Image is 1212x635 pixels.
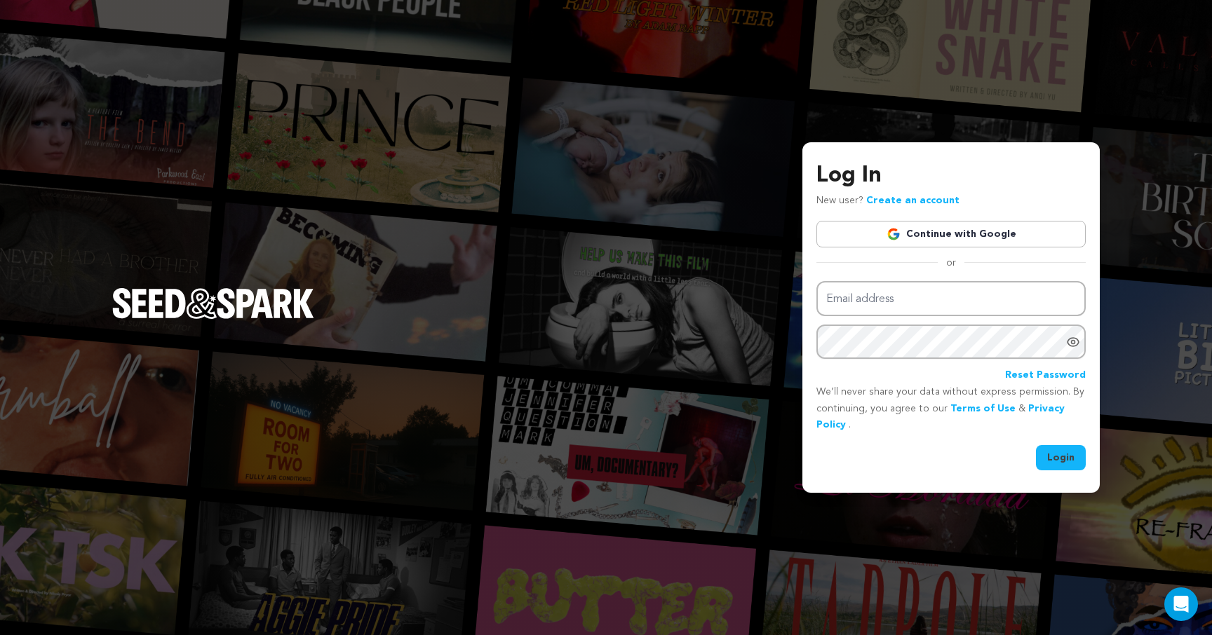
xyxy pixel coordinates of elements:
[816,159,1086,193] h3: Log In
[1066,335,1080,349] a: Show password as plain text. Warning: this will display your password on the screen.
[887,227,901,241] img: Google logo
[816,281,1086,317] input: Email address
[950,404,1016,414] a: Terms of Use
[938,256,964,270] span: or
[816,384,1086,434] p: We’ll never share your data without express permission. By continuing, you agree to our & .
[112,288,314,347] a: Seed&Spark Homepage
[816,221,1086,247] a: Continue with Google
[112,288,314,319] img: Seed&Spark Logo
[866,196,959,205] a: Create an account
[816,193,959,210] p: New user?
[1164,587,1198,621] div: Open Intercom Messenger
[1036,445,1086,470] button: Login
[1005,367,1086,384] a: Reset Password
